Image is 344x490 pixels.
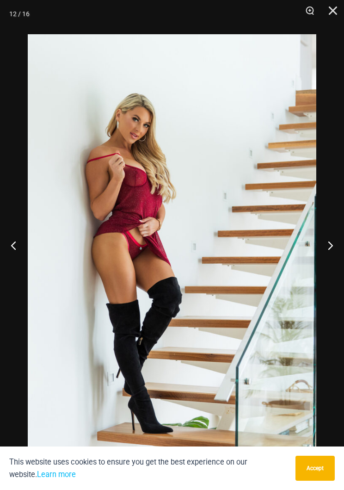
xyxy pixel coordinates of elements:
[37,470,76,479] a: Learn more
[295,456,335,481] button: Accept
[9,456,289,481] p: This website uses cookies to ensure you get the best experience on our website.
[9,7,30,21] div: 12 / 16
[28,34,316,467] img: Guilty Pleasures Red 1260 Slip 6045 Thong 04
[309,222,344,268] button: Next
